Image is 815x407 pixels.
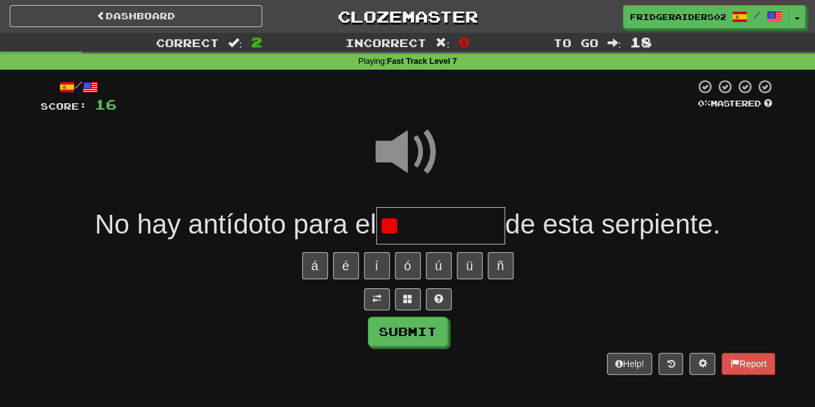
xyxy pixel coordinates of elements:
[630,11,725,23] span: Fridgeraiders02
[722,353,774,375] button: Report
[395,288,421,310] button: Switch sentence to multiple choice alt+p
[695,98,775,110] div: Mastered
[364,252,390,279] button: í
[754,10,760,19] span: /
[395,252,421,279] button: ó
[368,317,448,346] button: Submit
[505,209,720,239] span: de esta serpiente.
[488,252,513,279] button: ñ
[426,288,452,310] button: Single letter hint - you only get 1 per sentence and score half the points! alt+h
[302,252,328,279] button: á
[95,96,117,112] span: 16
[364,288,390,310] button: Toggle translation (alt+t)
[658,353,683,375] button: Round history (alt+y)
[607,353,653,375] button: Help!
[426,252,452,279] button: ú
[553,36,598,49] span: To go
[630,34,652,50] span: 18
[387,57,457,66] strong: Fast Track Level 7
[698,98,711,108] span: 0 %
[333,252,359,279] button: é
[436,37,450,48] span: :
[345,36,427,49] span: Incorrect
[10,5,262,27] a: Dashboard
[228,37,242,48] span: :
[251,34,262,50] span: 2
[459,34,470,50] span: 0
[623,5,789,28] a: Fridgeraiders02 /
[457,252,483,279] button: ü
[41,79,117,95] div: /
[282,5,534,28] a: Clozemaster
[41,101,87,112] span: Score:
[95,209,376,239] span: No hay antídoto para el
[156,36,219,49] span: Correct
[607,37,621,48] span: :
